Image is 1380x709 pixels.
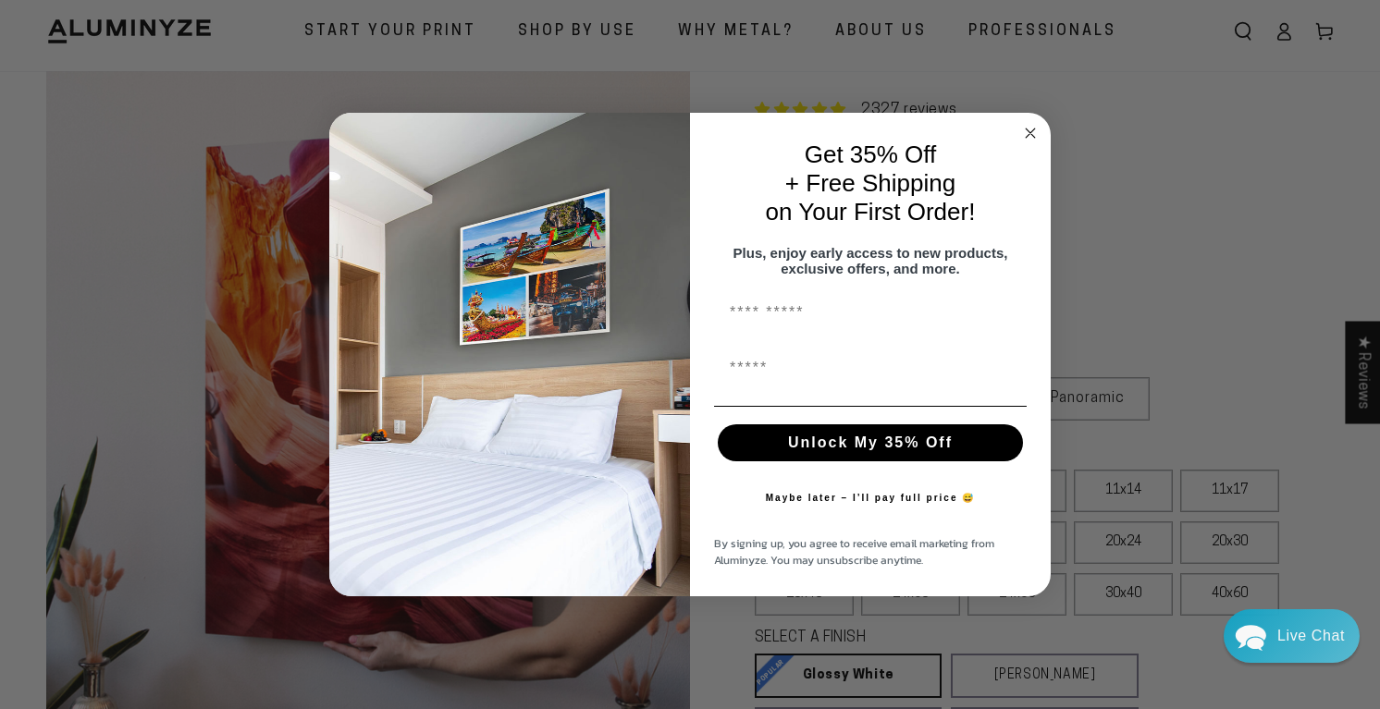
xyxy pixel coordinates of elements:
button: Close dialog [1019,122,1041,144]
div: Contact Us Directly [1277,609,1345,663]
button: Maybe later – I’ll pay full price 😅 [757,480,985,517]
img: underline [714,406,1027,407]
span: Plus, enjoy early access to new products, exclusive offers, and more. [733,245,1008,276]
span: + Free Shipping [785,169,955,197]
img: 728e4f65-7e6c-44e2-b7d1-0292a396982f.jpeg [329,113,690,597]
span: By signing up, you agree to receive email marketing from Aluminyze. You may unsubscribe anytime. [714,535,994,568]
button: Unlock My 35% Off [718,424,1023,461]
div: Chat widget toggle [1224,609,1360,663]
span: on Your First Order! [766,198,976,226]
span: Get 35% Off [805,141,937,168]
